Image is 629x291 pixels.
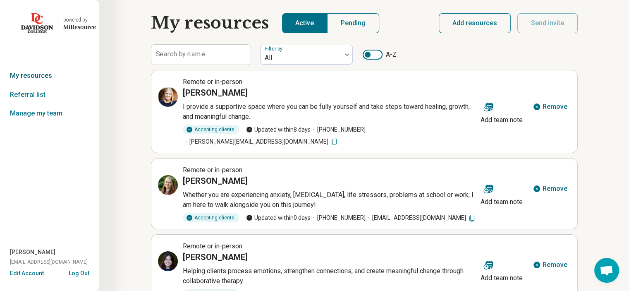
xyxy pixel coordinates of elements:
[363,50,397,60] label: A-Z
[10,248,55,257] span: [PERSON_NAME]
[477,255,526,285] button: Add team note
[21,13,53,33] img: Davidson College
[183,125,239,134] div: Accepting clients
[311,214,366,222] span: [PHONE_NUMBER]
[183,87,248,99] h3: [PERSON_NAME]
[183,213,239,222] div: Accepting clients
[246,214,311,222] span: Updated within 0 days
[366,214,476,222] span: [EMAIL_ADDRESS][DOMAIN_NAME]
[183,242,242,250] span: Remote or in-person
[183,175,248,187] h3: [PERSON_NAME]
[69,269,89,276] button: Log Out
[477,97,526,127] button: Add team note
[529,97,571,117] button: Remove
[311,125,366,134] span: [PHONE_NUMBER]
[183,137,338,146] span: [PERSON_NAME][EMAIL_ADDRESS][DOMAIN_NAME]
[327,13,379,33] button: Pending
[183,251,248,263] h3: [PERSON_NAME]
[477,179,526,209] button: Add team note
[156,51,205,58] label: Search by name
[183,166,242,174] span: Remote or in-person
[151,13,269,33] h1: My resources
[63,16,96,24] div: powered by
[529,255,571,275] button: Remove
[282,13,327,33] button: Active
[529,179,571,199] button: Remove
[246,125,311,134] span: Updated within 8 days
[183,190,477,210] p: Whether you are experiencing anxiety, [MEDICAL_DATA], life stressors, problems at school or work;...
[265,46,284,52] label: Filter by
[517,13,578,33] button: Send invite
[183,78,242,86] span: Remote or in-person
[439,13,511,33] button: Add resources
[183,102,477,122] p: I provide a supportive space where you can be fully yourself and take steps toward healing, growt...
[594,258,619,283] div: Open chat
[3,13,96,33] a: Davidson Collegepowered by
[10,258,88,266] span: [EMAIL_ADDRESS][DOMAIN_NAME]
[10,269,44,278] button: Edit Account
[183,266,477,286] p: Helping clients process emotions, strengthen connections, and create meaningful change through co...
